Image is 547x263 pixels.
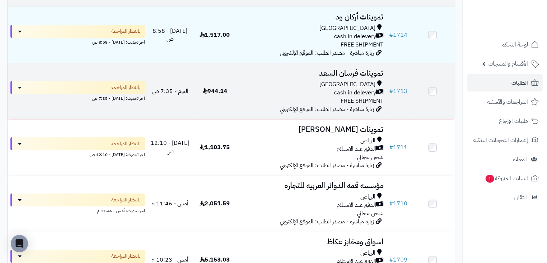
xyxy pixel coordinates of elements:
a: لوحة التحكم [467,36,543,53]
span: 1,103.75 [200,143,230,152]
span: زيارة مباشرة - مصدر الطلب: الموقع الإلكتروني [280,217,374,226]
span: المراجعات والأسئلة [487,97,528,107]
span: # [389,31,393,39]
a: #1714 [389,31,407,39]
div: اخر تحديث: [DATE] - 8:58 ص [10,38,145,45]
span: 944.14 [202,87,227,95]
h3: تموينات أركان ود [240,13,383,21]
a: التقارير [467,189,543,206]
span: الدفع عند الاستلام [337,145,376,153]
span: الرياض [360,137,375,145]
span: زيارة مباشرة - مصدر الطلب: الموقع الإلكتروني [280,161,374,170]
span: # [389,87,393,95]
a: #1710 [389,199,407,208]
a: #1713 [389,87,407,95]
a: طلبات الإرجاع [467,112,543,130]
span: cash in delevery [334,89,376,97]
span: شحن مجاني [357,209,383,218]
h3: اسواق ومخابز عكاظ [240,238,383,246]
span: [DATE] - 12:10 ص [151,139,189,156]
span: إشعارات التحويلات البنكية [473,135,528,145]
div: اخر تحديث: أمس - 11:46 م [10,206,145,214]
h3: تموينات [PERSON_NAME] [240,125,383,134]
span: العملاء [513,154,527,164]
h3: تموينات فرسان السعد [240,69,383,77]
span: التقارير [513,192,527,202]
a: السلات المتروكة1 [467,170,543,187]
span: 2,051.59 [200,199,230,208]
span: FREE SHIPMENT [341,97,383,105]
span: الرياض [360,193,375,201]
span: بانتظار المراجعة [111,196,141,204]
img: logo-2.png [498,19,540,34]
span: شحن مجاني [357,153,383,161]
a: إشعارات التحويلات البنكية [467,131,543,149]
span: 1 [486,175,494,183]
span: # [389,199,393,208]
span: اليوم - 7:35 ص [152,87,188,95]
span: FREE SHIPMENT [341,40,383,49]
div: اخر تحديث: [DATE] - 12:10 ص [10,150,145,158]
span: الدفع عند الاستلام [337,201,376,209]
span: زيارة مباشرة - مصدر الطلب: الموقع الإلكتروني [280,105,374,113]
span: بانتظار المراجعة [111,140,141,147]
a: #1711 [389,143,407,152]
span: [DATE] - 8:58 ص [152,27,187,44]
span: بانتظار المراجعة [111,28,141,35]
span: cash in delevery [334,32,376,41]
span: أمس - 11:46 م [151,199,188,208]
span: [GEOGRAPHIC_DATA] [319,24,375,32]
div: Open Intercom Messenger [11,235,28,252]
span: طلبات الإرجاع [499,116,528,126]
a: العملاء [467,151,543,168]
span: بانتظار المراجعة [111,253,141,260]
span: لوحة التحكم [501,40,528,50]
span: الرياض [360,249,375,257]
span: زيارة مباشرة - مصدر الطلب: الموقع الإلكتروني [280,49,374,57]
a: المراجعات والأسئلة [467,93,543,111]
span: # [389,143,393,152]
span: الأقسام والمنتجات [488,59,528,69]
span: [GEOGRAPHIC_DATA] [319,80,375,89]
span: الطلبات [511,78,528,88]
a: الطلبات [467,74,543,92]
h3: مؤسسه قمه الدوائر العربيه للتجاره [240,182,383,190]
div: اخر تحديث: [DATE] - 7:35 ص [10,94,145,102]
span: السلات المتروكة [485,173,528,183]
span: بانتظار المراجعة [111,84,141,91]
span: 1,517.00 [200,31,230,39]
